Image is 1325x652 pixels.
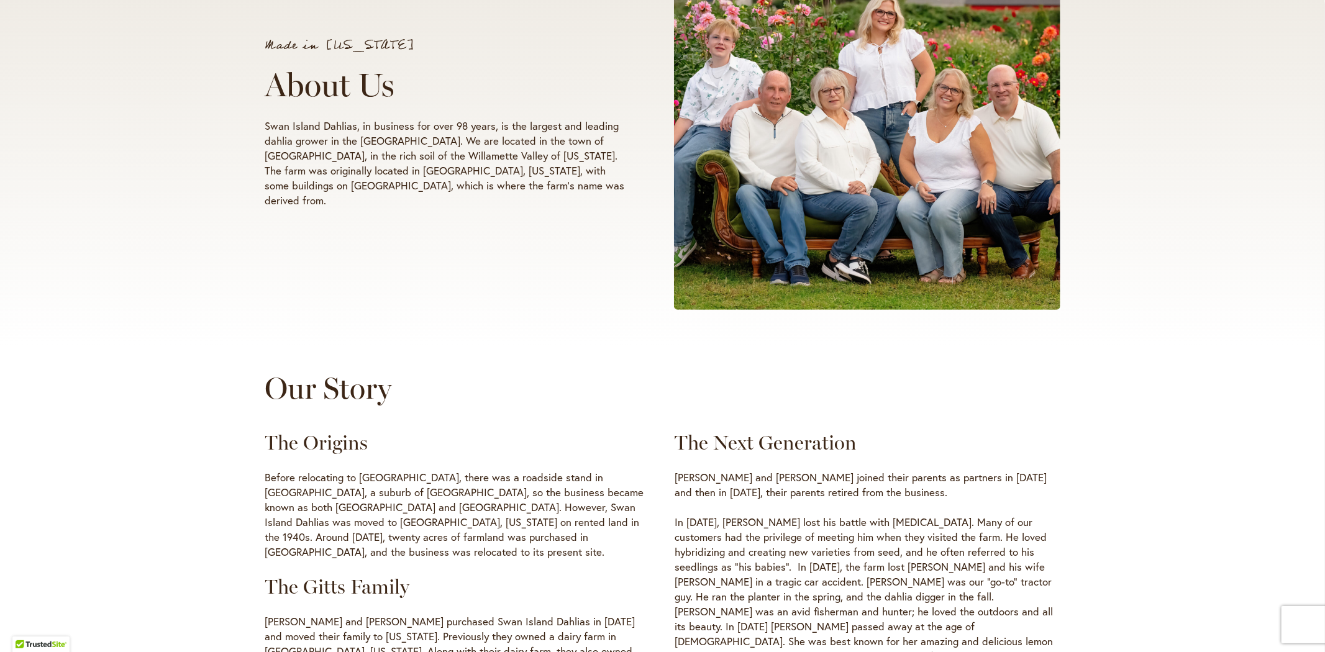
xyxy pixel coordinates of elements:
p: Made in [US_STATE] [265,39,627,52]
h2: Our Story [265,371,1060,405]
h3: The Gitts Family [265,574,650,599]
h3: The Next Generation [675,430,1060,455]
h3: The Origins [265,430,650,455]
p: [PERSON_NAME] and [PERSON_NAME] joined their parents as partners in [DATE] and then in [DATE], th... [675,470,1060,500]
h1: About Us [265,66,627,104]
p: Before relocating to [GEOGRAPHIC_DATA], there was a roadside stand in [GEOGRAPHIC_DATA], a suburb... [265,470,650,559]
p: Swan Island Dahlias, in business for over 98 years, is the largest and leading dahlia grower in t... [265,119,627,208]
